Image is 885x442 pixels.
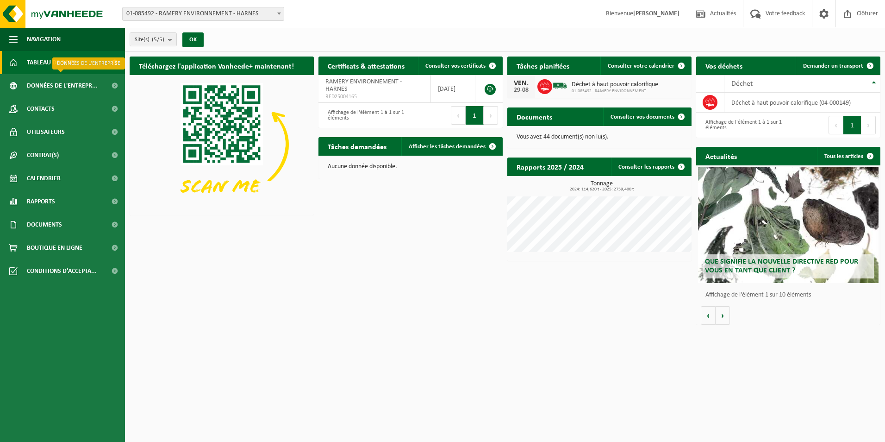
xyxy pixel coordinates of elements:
[318,137,396,155] h2: Tâches demandées
[843,116,861,134] button: 1
[701,115,784,135] div: Affichage de l'élément 1 à 1 sur 1 éléments
[705,258,858,274] span: Que signifie la nouvelle directive RED pour vous en tant que client ?
[572,81,658,88] span: Déchet à haut pouvoir calorifique
[27,236,82,259] span: Boutique en ligne
[507,158,593,176] h2: Rapports 2025 / 2024
[328,164,493,170] p: Aucune donnée disponible.
[27,74,98,97] span: Données de l'entrepr...
[409,144,486,150] span: Afficher les tâches demandées
[152,37,164,43] count: (5/5)
[325,93,424,101] span: RED25004165
[401,137,502,156] a: Afficher les tâches demandées
[572,88,658,94] span: 01-085492 - RAMERY ENVIRONNEMENT
[27,190,55,213] span: Rapports
[484,106,498,125] button: Next
[696,57,752,75] h2: Vos déchets
[698,167,879,283] a: Que signifie la nouvelle directive RED pour vous en tant que client ?
[731,80,753,88] span: Déchet
[829,116,843,134] button: Previous
[512,80,530,87] div: VEN.
[323,105,406,126] div: Affichage de l'élément 1 à 1 sur 1 éléments
[431,75,475,103] td: [DATE]
[27,213,62,236] span: Documents
[507,57,579,75] h2: Tâches planifiées
[600,57,691,75] a: Consulter votre calendrier
[418,57,502,75] a: Consulter vos certificats
[608,63,674,69] span: Consulter votre calendrier
[552,78,568,94] img: BL-SO-LV
[803,63,863,69] span: Demander un transport
[633,10,679,17] strong: [PERSON_NAME]
[27,167,61,190] span: Calendrier
[466,106,484,125] button: 1
[611,158,691,176] a: Consulter les rapports
[27,120,65,144] span: Utilisateurs
[701,306,716,325] button: Vorige
[325,78,402,93] span: RAMERY ENVIRONNEMENT - HARNES
[27,259,97,283] span: Conditions d'accepta...
[817,147,879,165] a: Tous les articles
[507,107,561,126] h2: Documents
[861,116,876,134] button: Next
[451,106,466,125] button: Previous
[716,306,730,325] button: Volgende
[135,33,164,47] span: Site(s)
[130,75,314,214] img: Download de VHEPlus App
[425,63,486,69] span: Consulter vos certificats
[27,28,61,51] span: Navigation
[512,87,530,94] div: 29-08
[130,57,303,75] h2: Téléchargez l'application Vanheede+ maintenant!
[182,32,204,47] button: OK
[123,7,284,20] span: 01-085492 - RAMERY ENVIRONNEMENT - HARNES
[705,292,876,298] p: Affichage de l'élément 1 sur 10 éléments
[122,7,284,21] span: 01-085492 - RAMERY ENVIRONNEMENT - HARNES
[611,114,674,120] span: Consulter vos documents
[512,187,692,192] span: 2024: 114,620 t - 2025: 2759,400 t
[27,51,77,74] span: Tableau de bord
[27,144,59,167] span: Contrat(s)
[724,93,880,113] td: déchet à haut pouvoir calorifique (04-000149)
[512,181,692,192] h3: Tonnage
[796,57,879,75] a: Demander un transport
[696,147,746,165] h2: Actualités
[130,32,177,46] button: Site(s)(5/5)
[318,57,414,75] h2: Certificats & attestations
[27,97,55,120] span: Contacts
[517,134,682,140] p: Vous avez 44 document(s) non lu(s).
[603,107,691,126] a: Consulter vos documents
